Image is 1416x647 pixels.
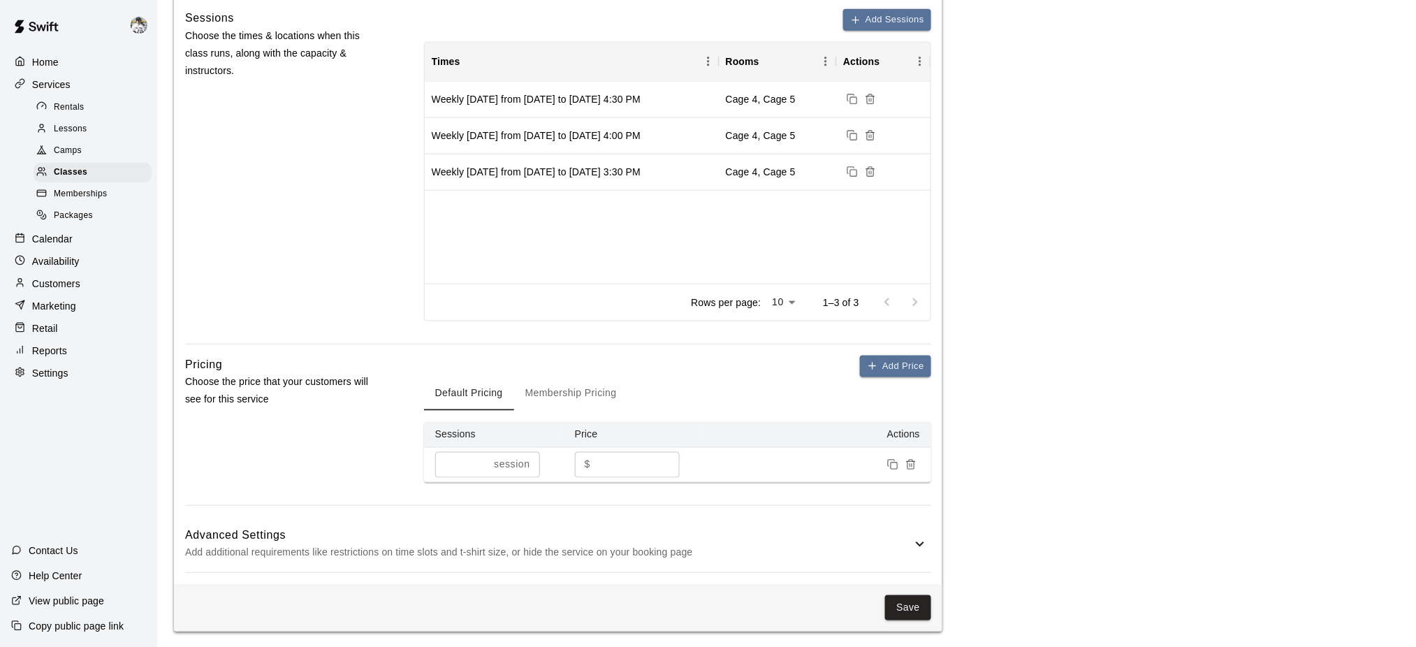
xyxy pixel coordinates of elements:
button: Add Price [860,356,931,377]
div: Classes [34,163,152,182]
p: Retail [32,321,58,335]
span: Delete sessions [861,129,879,140]
button: Remove price [902,456,920,474]
button: Membership Pricing [514,377,628,411]
div: Cage 4, Cage 5 [726,92,796,106]
button: Menu [815,51,836,72]
div: Justin Dunning [128,11,157,39]
div: Times [432,42,460,81]
button: Default Pricing [424,377,514,411]
p: Help Center [29,569,82,583]
button: Duplicate sessions [843,90,861,108]
p: Rows per page: [691,296,761,310]
a: Retail [11,318,146,339]
span: Memberships [54,187,107,201]
a: Reports [11,340,146,361]
div: Times [425,42,719,81]
a: Lessons [34,118,157,140]
div: Camps [34,141,152,161]
p: Choose the times & locations when this class runs, along with the capacity & instructors. [185,27,379,80]
h6: Pricing [185,356,222,374]
p: Customers [32,277,80,291]
button: Sort [759,52,779,71]
a: Availability [11,251,146,272]
div: Advanced SettingsAdd additional requirements like restrictions on time slots and t-shirt size, or... [185,517,931,572]
a: Classes [34,162,157,184]
a: Customers [11,273,146,294]
p: Choose the price that your customers will see for this service [185,374,379,409]
a: Rentals [34,96,157,118]
a: Calendar [11,228,146,249]
span: Packages [54,209,93,223]
img: Justin Dunning [131,17,147,34]
a: Marketing [11,296,146,317]
span: Lessons [54,122,87,136]
th: Actions [703,422,931,448]
th: Sessions [424,422,564,448]
div: Packages [34,206,152,226]
p: Add additional requirements like restrictions on time slots and t-shirt size, or hide the service... [185,544,912,562]
a: Settings [11,363,146,384]
p: Marketing [32,299,76,313]
div: Actions [836,42,930,81]
a: Services [11,74,146,95]
div: Cage 4, Cage 5 [726,129,796,143]
p: Home [32,55,59,69]
button: Menu [910,51,930,72]
div: Memberships [34,184,152,204]
div: Rooms [726,42,759,81]
th: Price [564,422,703,448]
div: Weekly on Thursday from 11/6/2025 to 12/11/2025 at 4:30 PM [432,92,641,106]
a: Packages [34,205,157,227]
div: 10 [766,292,801,312]
p: Reports [32,344,67,358]
p: Availability [32,254,80,268]
p: Contact Us [29,544,78,558]
div: Weekly on Thursday from 11/6/2025 to 12/11/2025 at 3:30 PM [432,165,641,179]
span: Rentals [54,101,85,115]
div: Rentals [34,98,152,117]
p: Services [32,78,71,92]
h6: Advanced Settings [185,527,912,545]
div: Rooms [719,42,836,81]
a: Memberships [34,184,157,205]
button: Sort [460,52,480,71]
div: Lessons [34,119,152,139]
div: Cage 4, Cage 5 [726,165,796,179]
div: Weekly on Thursday from 11/6/2025 to 12/11/2025 at 4:00 PM [432,129,641,143]
a: Home [11,52,146,73]
p: session [494,458,530,472]
a: Camps [34,140,157,162]
button: Add Sessions [843,9,931,31]
span: Delete sessions [861,166,879,177]
span: Classes [54,166,87,180]
button: Duplicate sessions [843,126,861,145]
p: 1–3 of 3 [823,296,859,310]
button: Menu [698,51,719,72]
p: Copy public page link [29,619,124,633]
button: Save [885,595,931,621]
p: Settings [32,366,68,380]
span: Camps [54,144,82,158]
p: $ [585,458,590,472]
button: Duplicate price [884,456,902,474]
div: Actions [843,42,879,81]
button: Duplicate sessions [843,163,861,181]
p: View public page [29,594,104,608]
span: Delete sessions [861,93,879,104]
p: Calendar [32,232,73,246]
h6: Sessions [185,9,234,27]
